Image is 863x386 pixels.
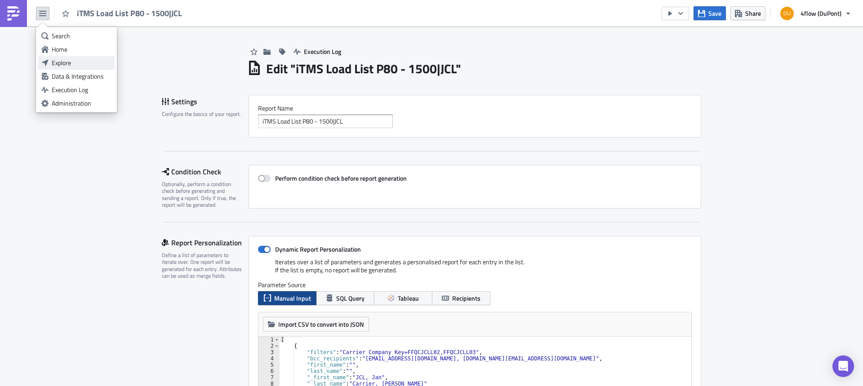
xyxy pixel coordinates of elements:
div: Report Personalization [162,236,249,249]
div: Search [52,31,111,40]
div: Home [52,45,111,54]
button: SQL Query [316,291,374,305]
div: Execution Log [52,85,111,94]
strong: Perform condition check before report generation [275,173,407,183]
img: PushMetrics [6,6,21,21]
label: Report Nam﻿e [258,104,692,112]
strong: Dynamic Report Personalization [275,244,361,254]
p: This file contains all the important information about the released shipments. [4,23,429,31]
p: Please find attached the file including all shipments released to you. [4,13,429,21]
div: 5 [258,362,280,368]
div: Open Intercom Messenger [832,355,854,377]
span: Execution Log [304,47,341,56]
body: Rich Text Area. Press ALT-0 for help. [4,4,429,119]
span: 4flow (DuPont) [801,9,841,18]
div: Explore [52,58,111,67]
div: 3 [258,349,280,355]
p: In case of any questions please contact: . [4,43,429,50]
span: iTMS Load List P80 - 1500|JCL [77,8,183,18]
span: Share [745,9,761,18]
div: 4 [258,355,280,362]
h1: Edit " iTMS Load List P80 - 1500|JCL " [266,61,461,77]
label: Parameter Source [258,281,692,289]
button: Save [694,6,726,20]
span: SQL Query [336,293,365,303]
span: Manual Input [274,293,311,303]
div: Settings [162,95,249,108]
div: Data & Integrations [52,72,111,81]
div: Administration [52,99,111,108]
button: Import CSV to convert into JSON [263,317,369,332]
div: 7 [258,374,280,381]
div: 1 [258,337,280,343]
p: ---------------------------------------------------------------------- [4,63,429,70]
button: Execution Log [289,44,346,58]
div: 6 [258,368,280,374]
span: Save [708,9,721,18]
span: Tableau [398,293,419,303]
p: DuPont Control Tower T +36168 61874 [4,73,429,94]
p: Kind regards, [4,53,429,60]
div: Optionally, perform a condition check before generating and sending a report. Only if true, the r... [162,181,243,209]
a: [EMAIL_ADDRESS][DOMAIN_NAME] [116,43,222,50]
img: Avatar [779,6,795,21]
button: 4flow (DuPont) [775,4,856,23]
p: Dear All, [4,4,429,11]
button: Tableau [374,291,432,305]
button: Recipients [432,291,490,305]
div: Define a list of parameters to iterate over. One report will be generated for each entry. Attribu... [162,252,243,280]
span: Import CSV to convert into JSON [278,319,364,329]
span: Recipients [452,293,480,303]
div: Iterates over a list of parameters and generates a personalised report for each entry in the list... [258,258,692,281]
div: 2 [258,343,280,349]
button: Share [730,6,765,20]
div: Condition Check [162,165,249,178]
a: [EMAIL_ADDRESS][DOMAIN_NAME] [4,80,110,87]
div: Configure the basics of your report. [162,111,243,117]
button: Manual Input [258,291,316,305]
